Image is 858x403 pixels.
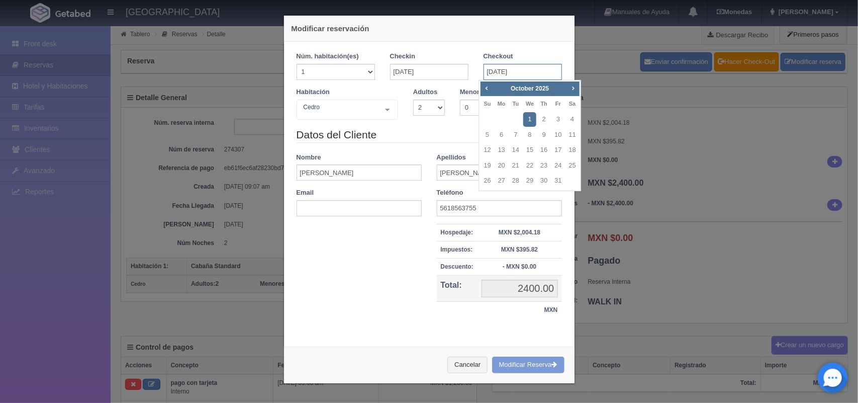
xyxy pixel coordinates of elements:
[566,143,579,157] a: 18
[495,128,508,142] a: 6
[537,158,550,173] a: 23
[523,174,536,188] a: 29
[460,88,487,97] label: Menores
[437,224,478,241] th: Hospedaje:
[297,88,330,97] label: Habitación
[523,112,536,127] a: 1
[567,83,579,94] a: Next
[484,52,513,61] label: Checkout
[552,128,565,142] a: 10
[481,158,494,173] a: 19
[526,101,534,107] span: Wednesday
[509,158,522,173] a: 21
[503,263,536,270] strong: - MXN $0.00
[501,246,538,253] strong: MXN $395.82
[523,143,536,157] a: 15
[499,229,540,236] strong: MXN $2,004.18
[555,101,561,107] span: Friday
[437,241,478,258] th: Impuestos:
[552,174,565,188] a: 31
[484,101,491,107] span: Sunday
[509,143,522,157] a: 14
[413,88,437,97] label: Adultos
[301,102,378,112] span: Cedro
[509,128,522,142] a: 7
[566,112,579,127] a: 4
[541,101,547,107] span: Thursday
[447,357,488,373] button: Cancelar
[483,84,491,92] span: Prev
[301,102,307,118] input: Seleccionar hab.
[481,143,494,157] a: 12
[437,188,463,198] label: Teléfono
[511,85,534,92] span: October
[566,158,579,173] a: 25
[481,174,494,188] a: 26
[552,158,565,173] a: 24
[437,276,478,302] th: Total:
[297,52,359,61] label: Núm. habitación(es)
[482,83,493,94] a: Prev
[495,174,508,188] a: 27
[495,158,508,173] a: 20
[566,128,579,142] a: 11
[537,143,550,157] a: 16
[498,101,506,107] span: Monday
[569,101,576,107] span: Saturday
[390,52,416,61] label: Checkin
[552,143,565,157] a: 17
[390,64,468,80] input: DD-MM-AAAA
[297,153,321,163] label: Nombre
[292,23,567,34] h4: Modificar reservación
[537,112,550,127] a: 2
[523,158,536,173] a: 22
[297,188,314,198] label: Email
[509,174,522,188] a: 28
[569,84,577,92] span: Next
[495,143,508,157] a: 13
[552,112,565,127] a: 3
[297,127,562,143] legend: Datos del Cliente
[437,258,478,275] th: Descuento:
[523,128,536,142] a: 8
[437,153,466,163] label: Apellidos
[484,64,562,80] input: DD-MM-AAAA
[513,101,519,107] span: Tuesday
[537,174,550,188] a: 30
[537,128,550,142] a: 9
[536,85,549,92] span: 2025
[544,306,558,313] strong: MXN
[481,128,494,142] a: 5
